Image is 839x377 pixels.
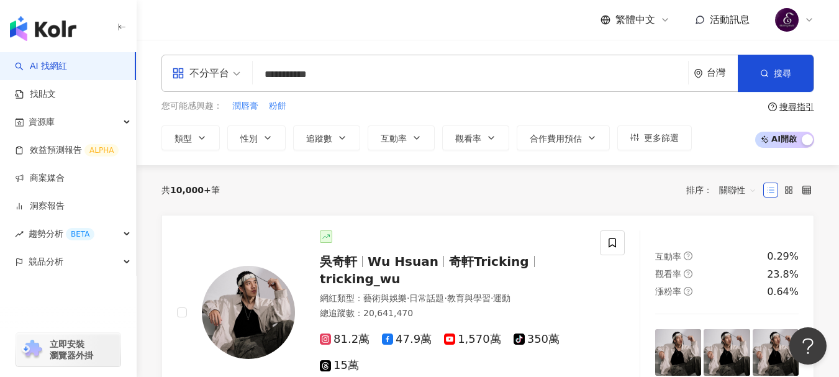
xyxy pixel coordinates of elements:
span: 性別 [240,134,258,143]
span: 趨勢分析 [29,220,94,248]
span: 粉餅 [269,100,286,112]
button: 潤唇膏 [232,99,259,113]
span: 您可能感興趣： [161,100,222,112]
a: searchAI 找網紅 [15,60,67,73]
a: 找貼文 [15,88,56,101]
span: tricking_wu [320,271,401,286]
span: 互動率 [655,252,681,261]
span: 搜尋 [774,68,791,78]
span: appstore [172,67,184,79]
span: 立即安裝 瀏覽器外掛 [50,338,93,361]
span: 觀看率 [655,269,681,279]
a: 效益預測報告ALPHA [15,144,119,157]
span: question-circle [684,270,692,278]
span: 1,570萬 [444,333,501,346]
button: 更多篩選 [617,125,692,150]
span: 47.9萬 [382,333,432,346]
a: chrome extension立即安裝 瀏覽器外掛 [16,333,120,366]
span: 奇軒Tricking [449,254,529,269]
span: 繁體中文 [615,13,655,27]
img: post-image [704,329,750,375]
span: Wu Hsuan [368,254,438,269]
span: 資源庫 [29,108,55,136]
span: 吳奇軒 [320,254,357,269]
span: 更多篩選 [644,133,679,143]
img: logo [10,16,76,41]
span: 81.2萬 [320,333,370,346]
div: BETA [66,228,94,240]
img: KOL Avatar [202,266,295,359]
button: 追蹤數 [293,125,360,150]
a: 洞察報告 [15,200,65,212]
span: 合作費用預估 [530,134,582,143]
button: 性別 [227,125,286,150]
span: · [491,293,493,303]
span: · [407,293,409,303]
span: 觀看率 [455,134,481,143]
div: 台灣 [707,68,738,78]
span: 350萬 [514,333,560,346]
span: 關聯性 [719,180,756,200]
span: rise [15,230,24,238]
div: 網紅類型 ： [320,293,585,305]
span: 互動率 [381,134,407,143]
div: 總追蹤數 ： 20,641,470 [320,307,585,320]
button: 互動率 [368,125,435,150]
button: 搜尋 [738,55,814,92]
span: 類型 [175,134,192,143]
button: 觀看率 [442,125,509,150]
button: 合作費用預估 [517,125,610,150]
button: 粉餅 [268,99,287,113]
span: · [444,293,447,303]
img: post-image [753,329,799,375]
button: 類型 [161,125,220,150]
img: 0b573ae54792528024f807b86c0e1839_tn.jpg [775,8,799,32]
span: 競品分析 [29,248,63,276]
span: 潤唇膏 [232,100,258,112]
span: question-circle [684,252,692,260]
div: 0.64% [767,285,799,299]
div: 排序： [686,180,763,200]
span: 追蹤數 [306,134,332,143]
span: 10,000+ [170,185,211,195]
a: 商案媒合 [15,172,65,184]
div: 搜尋指引 [779,102,814,112]
div: 0.29% [767,250,799,263]
span: 運動 [493,293,510,303]
span: 教育與學習 [447,293,491,303]
div: 23.8% [767,268,799,281]
span: question-circle [768,102,777,111]
img: chrome extension [20,340,44,360]
iframe: Help Scout Beacon - Open [789,327,827,365]
span: 漲粉率 [655,286,681,296]
span: 活動訊息 [710,14,750,25]
span: 15萬 [320,359,359,372]
span: 日常話題 [409,293,444,303]
span: question-circle [684,287,692,296]
div: 共 筆 [161,185,220,195]
img: post-image [655,329,701,375]
div: 不分平台 [172,63,229,83]
span: environment [694,69,703,78]
span: 藝術與娛樂 [363,293,407,303]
